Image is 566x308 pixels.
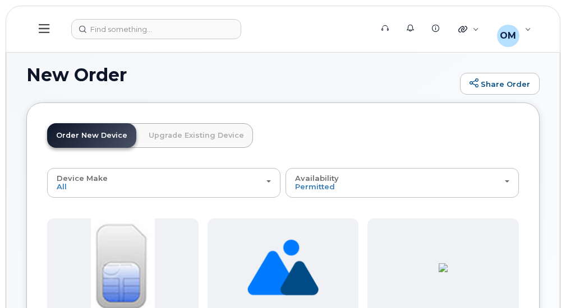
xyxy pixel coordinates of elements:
button: Device Make All [47,168,280,197]
a: Upgrade Existing Device [140,123,253,148]
span: All [57,182,67,191]
h1: New Order [26,65,454,85]
span: Availability [295,174,339,183]
img: ED9FC9C2-4804-4D92-8A77-98887F1967E0.png [439,263,448,272]
span: Permitted [295,182,335,191]
a: Order New Device [47,123,136,148]
span: Device Make [57,174,108,183]
a: Share Order [460,73,540,95]
button: Availability Permitted [286,168,519,197]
